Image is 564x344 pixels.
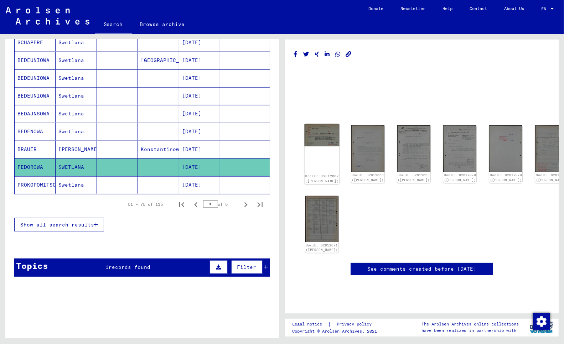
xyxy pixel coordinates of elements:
[15,141,56,158] mat-cell: BRAUER
[292,320,328,328] a: Legal notice
[56,158,97,176] mat-cell: SWETLANA
[56,141,97,158] mat-cell: [PERSON_NAME]
[179,69,220,87] mat-cell: [DATE]
[398,173,430,182] a: DocID: 82812069 ([PERSON_NAME])
[292,328,380,334] p: Copyright © Arolsen Archives, 2021
[56,176,97,194] mat-cell: Swetlana
[324,50,331,59] button: Share on LinkedIn
[56,87,97,105] mat-cell: Swetlana
[138,141,179,158] mat-cell: Konstantinowka
[15,158,56,176] mat-cell: FEDOROWA
[16,259,48,272] div: Topics
[334,50,342,59] button: Share on WhatsApp
[15,176,56,194] mat-cell: PROKOPOWITSCH
[179,52,220,69] mat-cell: [DATE]
[189,197,203,212] button: Previous page
[443,125,476,172] img: 001.jpg
[292,320,380,328] div: |
[15,105,56,123] mat-cell: BEDAJNSOWA
[292,50,299,59] button: Share on Facebook
[237,264,257,270] span: Filter
[179,158,220,176] mat-cell: [DATE]
[239,197,253,212] button: Next page
[95,16,131,34] a: Search
[179,87,220,105] mat-cell: [DATE]
[131,16,193,33] a: Browse archive
[15,34,56,51] mat-cell: SCHAPERE
[305,196,338,243] img: 002.jpg
[128,201,163,208] div: 51 – 75 of 115
[253,197,267,212] button: Last page
[352,173,384,182] a: DocID: 82812068 ([PERSON_NAME])
[231,260,263,274] button: Filter
[20,221,94,228] span: Show all search results
[313,50,321,59] button: Share on Xing
[421,321,519,327] p: The Arolsen Archives online collections
[56,105,97,123] mat-cell: Swetlana
[444,173,476,182] a: DocID: 82812070 ([PERSON_NAME])
[179,105,220,123] mat-cell: [DATE]
[179,141,220,158] mat-cell: [DATE]
[14,218,104,231] button: Show all search results
[304,124,339,146] img: 001.jpg
[306,243,338,252] a: DocID: 82812071 ([PERSON_NAME])
[397,125,430,172] img: 001.jpg
[15,69,56,87] mat-cell: BEDEUNIOWA
[105,264,109,270] span: 1
[179,34,220,51] mat-cell: [DATE]
[109,264,150,270] span: records found
[15,123,56,140] mat-cell: BEDENOWA
[6,7,89,25] img: Arolsen_neg.svg
[528,318,555,336] img: yv_logo.png
[533,313,550,330] img: Change consent
[56,123,97,140] mat-cell: Swetlana
[56,34,97,51] mat-cell: Swetlana
[351,125,384,172] img: 001.jpg
[179,123,220,140] mat-cell: [DATE]
[175,197,189,212] button: First page
[367,265,476,273] a: See comments created before [DATE]
[15,52,56,69] mat-cell: BEDEUNIOWA
[345,50,352,59] button: Copy link
[56,52,97,69] mat-cell: Swetlana
[305,174,339,183] a: DocID: 82812067 ([PERSON_NAME])
[138,52,179,69] mat-cell: [GEOGRAPHIC_DATA]
[489,125,522,172] img: 002.jpg
[421,327,519,334] p: have been realized in partnership with
[490,173,522,182] a: DocID: 82812070 ([PERSON_NAME])
[331,320,380,328] a: Privacy policy
[179,176,220,194] mat-cell: [DATE]
[203,201,239,208] div: of 5
[541,6,549,11] span: EN
[56,69,97,87] mat-cell: Swetlana
[15,87,56,105] mat-cell: BEDEUNIOWA
[302,50,310,59] button: Share on Twitter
